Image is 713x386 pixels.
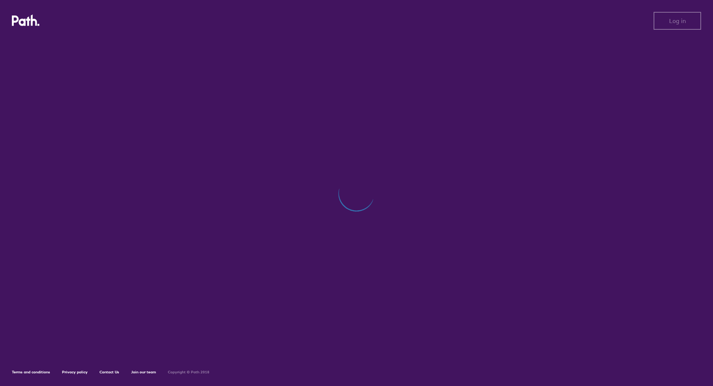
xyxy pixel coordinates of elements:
[669,17,686,24] span: Log in
[654,12,701,30] button: Log in
[168,370,209,374] h6: Copyright © Path 2018
[62,370,88,374] a: Privacy policy
[100,370,119,374] a: Contact Us
[131,370,156,374] a: Join our team
[12,370,50,374] a: Terms and conditions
